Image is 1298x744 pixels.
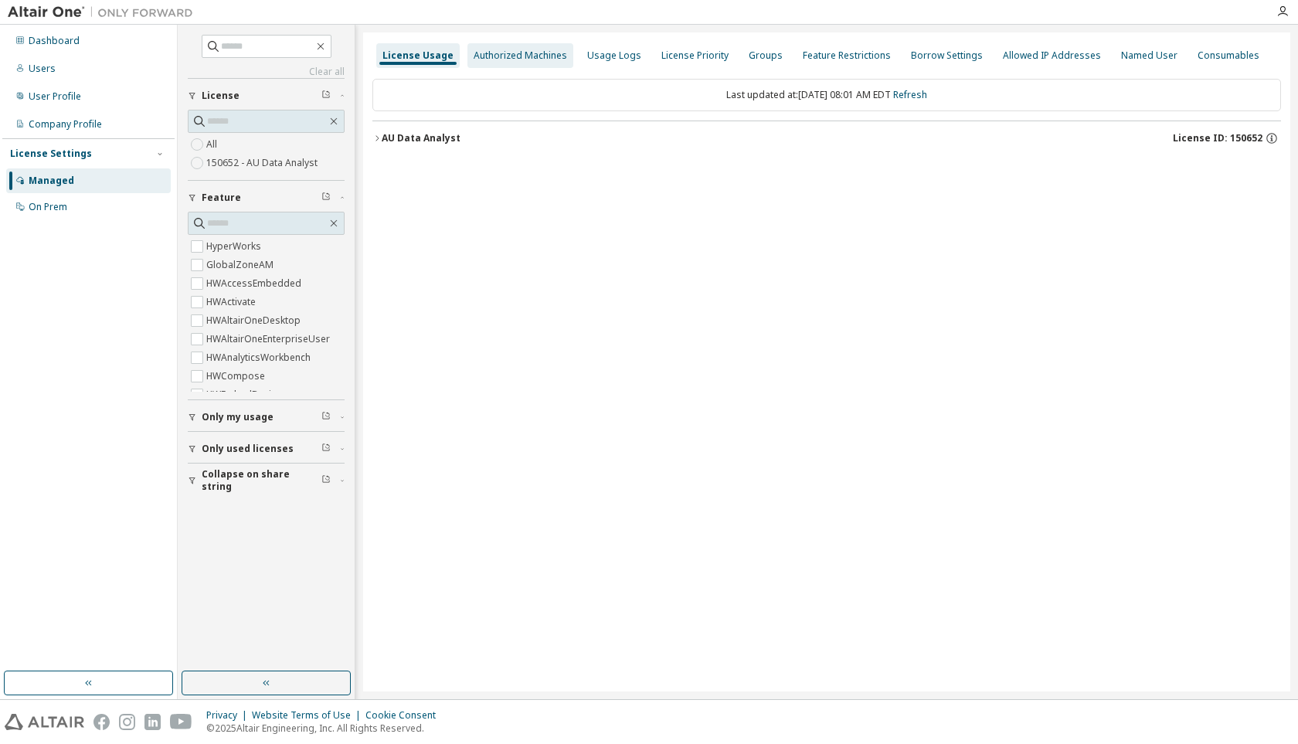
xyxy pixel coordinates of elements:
[206,256,277,274] label: GlobalZoneAM
[661,49,729,62] div: License Priority
[202,443,294,455] span: Only used licenses
[321,411,331,423] span: Clear filter
[29,90,81,103] div: User Profile
[803,49,891,62] div: Feature Restrictions
[206,386,279,404] label: HWEmbedBasic
[188,432,345,466] button: Only used licenses
[206,330,333,348] label: HWAltairOneEnterpriseUser
[170,714,192,730] img: youtube.svg
[188,181,345,215] button: Feature
[372,79,1281,111] div: Last updated at: [DATE] 08:01 AM EDT
[1003,49,1101,62] div: Allowed IP Addresses
[206,237,264,256] label: HyperWorks
[206,311,304,330] label: HWAltairOneDesktop
[382,49,454,62] div: License Usage
[188,66,345,78] a: Clear all
[1121,49,1177,62] div: Named User
[206,154,321,172] label: 150652 - AU Data Analyst
[893,88,927,101] a: Refresh
[474,49,567,62] div: Authorized Machines
[202,411,274,423] span: Only my usage
[382,132,460,144] div: AU Data Analyst
[206,367,268,386] label: HWCompose
[144,714,161,730] img: linkedin.svg
[29,35,80,47] div: Dashboard
[206,135,220,154] label: All
[202,468,321,493] span: Collapse on share string
[372,121,1281,155] button: AU Data AnalystLicense ID: 150652
[1173,132,1262,144] span: License ID: 150652
[365,709,445,722] div: Cookie Consent
[321,192,331,204] span: Clear filter
[1198,49,1259,62] div: Consumables
[206,293,259,311] label: HWActivate
[202,192,241,204] span: Feature
[29,201,67,213] div: On Prem
[321,443,331,455] span: Clear filter
[29,63,56,75] div: Users
[29,175,74,187] div: Managed
[202,90,240,102] span: License
[188,400,345,434] button: Only my usage
[749,49,783,62] div: Groups
[188,79,345,113] button: License
[188,464,345,498] button: Collapse on share string
[911,49,983,62] div: Borrow Settings
[93,714,110,730] img: facebook.svg
[8,5,201,20] img: Altair One
[321,474,331,487] span: Clear filter
[587,49,641,62] div: Usage Logs
[206,709,252,722] div: Privacy
[29,118,102,131] div: Company Profile
[206,722,445,735] p: © 2025 Altair Engineering, Inc. All Rights Reserved.
[5,714,84,730] img: altair_logo.svg
[206,348,314,367] label: HWAnalyticsWorkbench
[119,714,135,730] img: instagram.svg
[10,148,92,160] div: License Settings
[252,709,365,722] div: Website Terms of Use
[206,274,304,293] label: HWAccessEmbedded
[321,90,331,102] span: Clear filter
